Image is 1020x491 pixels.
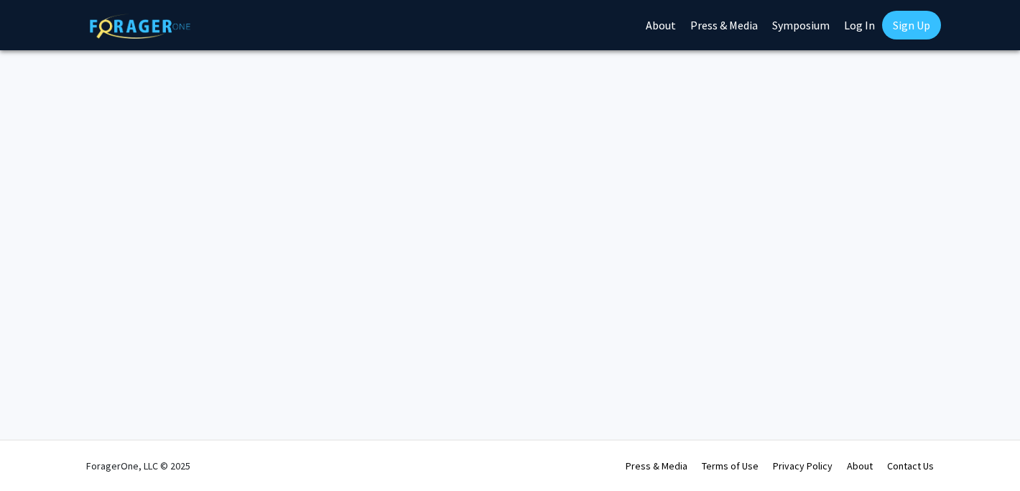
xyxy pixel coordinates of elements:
[882,11,941,39] a: Sign Up
[626,459,687,472] a: Press & Media
[90,14,190,39] img: ForagerOne Logo
[86,441,190,491] div: ForagerOne, LLC © 2025
[847,459,873,472] a: About
[773,459,833,472] a: Privacy Policy
[887,459,934,472] a: Contact Us
[702,459,759,472] a: Terms of Use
